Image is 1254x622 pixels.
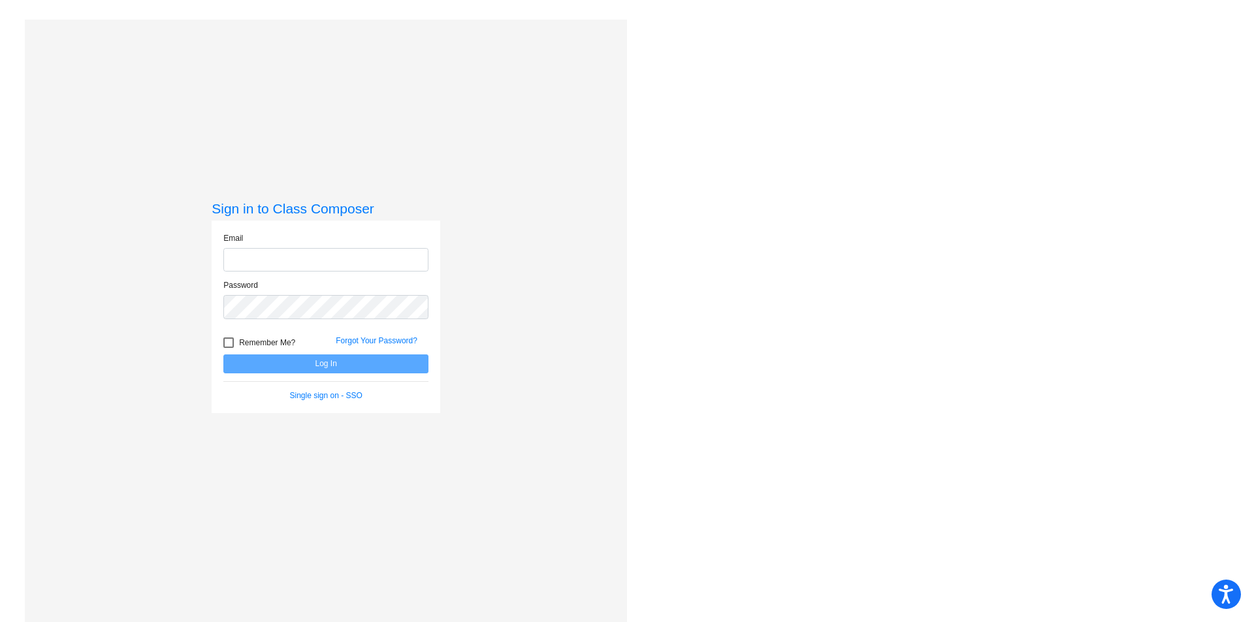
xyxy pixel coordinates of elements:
[223,279,258,291] label: Password
[212,200,440,217] h3: Sign in to Class Composer
[239,335,295,350] span: Remember Me?
[336,336,417,345] a: Forgot Your Password?
[290,391,362,400] a: Single sign on - SSO
[223,354,428,373] button: Log In
[223,232,243,244] label: Email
